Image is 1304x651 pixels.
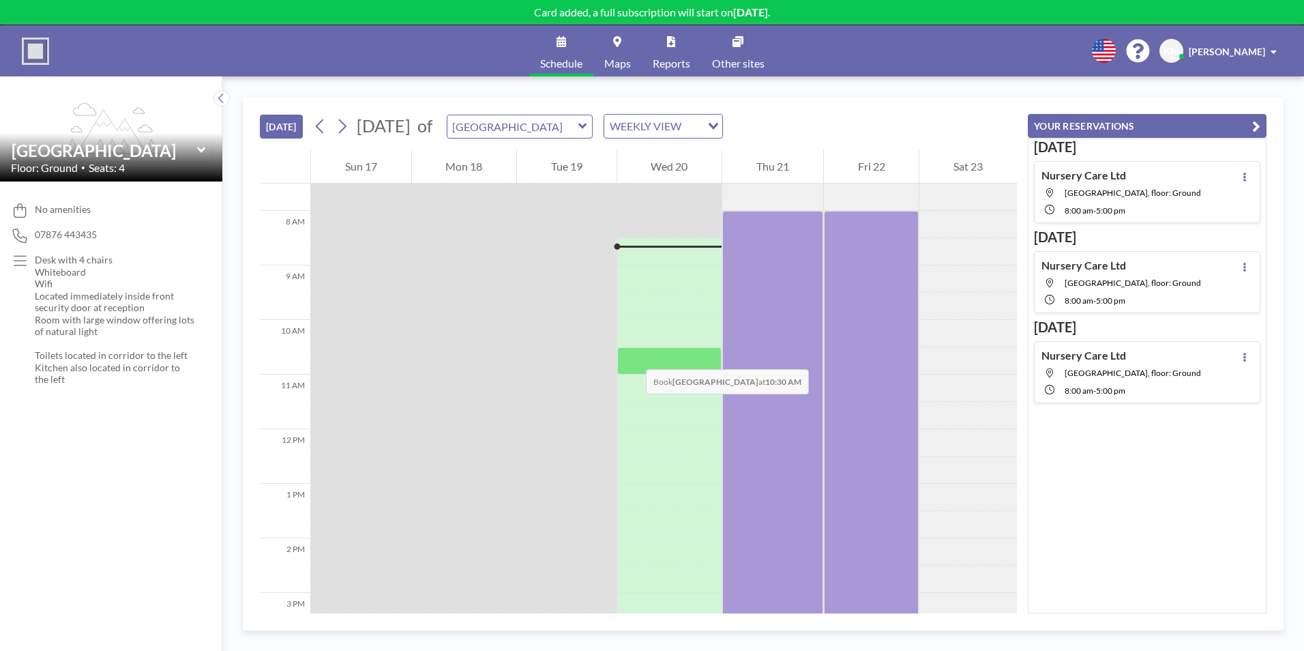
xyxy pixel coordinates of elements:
[1065,386,1093,396] span: 8:00 AM
[35,254,195,266] p: Desk with 4 chairs
[540,58,582,69] span: Schedule
[1065,278,1201,288] span: Westhill BC Meeting Room, floor: Ground
[260,115,303,139] button: [DATE]
[447,115,578,138] input: Westhill BC Meeting Room
[1065,295,1093,306] span: 8:00 AM
[260,484,310,538] div: 1 PM
[35,229,97,241] span: 07876 443435
[1034,229,1260,246] h3: [DATE]
[1093,295,1096,306] span: -
[1096,295,1125,306] span: 5:00 PM
[919,149,1017,184] div: Sat 23
[12,141,197,160] input: Westhill BC Meeting Room
[1093,386,1096,396] span: -
[765,377,801,387] b: 10:30 AM
[260,538,310,593] div: 2 PM
[824,149,919,184] div: Fri 22
[260,320,310,375] div: 10 AM
[22,38,49,65] img: organization-logo
[260,593,310,648] div: 3 PM
[1096,386,1125,396] span: 5:00 PM
[412,149,517,184] div: Mon 18
[260,375,310,429] div: 11 AM
[1096,205,1125,216] span: 5:00 PM
[1041,259,1126,272] h4: Nursery Care Ltd
[642,25,701,76] a: Reports
[712,58,765,69] span: Other sites
[1041,349,1126,362] h4: Nursery Care Ltd
[1065,368,1201,378] span: Westhill BC Meeting Room, floor: Ground
[1065,205,1093,216] span: 8:00 AM
[607,117,684,135] span: WEEKLY VIEW
[1034,319,1260,336] h3: [DATE]
[35,314,195,338] p: Room with large window offering lots of natural light
[529,25,593,76] a: Schedule
[260,429,310,484] div: 12 PM
[260,156,310,211] div: 7 AM
[617,149,722,184] div: Wed 20
[35,290,195,314] p: Located immediately inside front security door at reception
[1164,45,1179,57] span: KM
[722,149,823,184] div: Thu 21
[35,278,195,290] p: Wifi
[1028,114,1266,138] button: YOUR RESERVATIONS
[593,25,642,76] a: Maps
[1034,139,1260,156] h3: [DATE]
[685,117,700,135] input: Search for option
[417,115,432,136] span: of
[35,349,195,362] p: Toilets located in corridor to the left
[260,211,310,265] div: 8 AM
[1041,169,1126,182] h4: Nursery Care Ltd
[733,5,768,18] b: [DATE]
[311,149,411,184] div: Sun 17
[653,58,690,69] span: Reports
[81,163,85,172] span: •
[1065,188,1201,198] span: Westhill BC Meeting Room, floor: Ground
[701,25,775,76] a: Other sites
[89,161,125,175] span: Seats: 4
[260,265,310,320] div: 9 AM
[604,58,631,69] span: Maps
[35,362,195,386] p: Kitchen also located in corridor to the left
[672,377,758,387] b: [GEOGRAPHIC_DATA]
[646,369,809,394] span: Book at
[1093,205,1096,216] span: -
[604,115,722,138] div: Search for option
[1189,46,1265,57] span: [PERSON_NAME]
[517,149,617,184] div: Tue 19
[35,266,195,278] p: Whiteboard
[35,203,91,216] span: No amenities
[357,115,411,136] span: [DATE]
[11,161,78,175] span: Floor: Ground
